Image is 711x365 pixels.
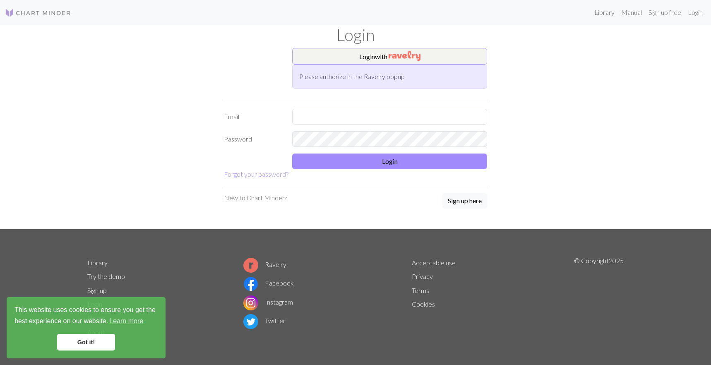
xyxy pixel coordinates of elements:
[442,193,487,209] a: Sign up here
[645,4,685,21] a: Sign up free
[224,193,287,203] p: New to Chart Minder?
[591,4,618,21] a: Library
[219,109,287,125] label: Email
[412,300,435,308] a: Cookies
[87,272,125,280] a: Try the demo
[412,259,456,267] a: Acceptable use
[219,131,287,147] label: Password
[618,4,645,21] a: Manual
[292,48,487,65] button: Loginwith
[292,65,487,89] div: Please authorize in the Ravelry popup
[243,279,294,287] a: Facebook
[243,317,286,324] a: Twitter
[243,260,286,268] a: Ravelry
[243,258,258,273] img: Ravelry logo
[243,314,258,329] img: Twitter logo
[14,305,158,327] span: This website uses cookies to ensure you get the best experience on our website.
[442,193,487,209] button: Sign up here
[87,286,107,294] a: Sign up
[57,334,115,351] a: dismiss cookie message
[574,256,624,339] p: © Copyright 2025
[82,25,629,45] h1: Login
[412,286,429,294] a: Terms
[685,4,706,21] a: Login
[224,170,288,178] a: Forgot your password?
[5,8,71,18] img: Logo
[243,295,258,310] img: Instagram logo
[412,272,433,280] a: Privacy
[292,154,487,169] button: Login
[87,259,108,267] a: Library
[243,298,293,306] a: Instagram
[389,51,420,61] img: Ravelry
[7,297,166,358] div: cookieconsent
[243,276,258,291] img: Facebook logo
[108,315,144,327] a: learn more about cookies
